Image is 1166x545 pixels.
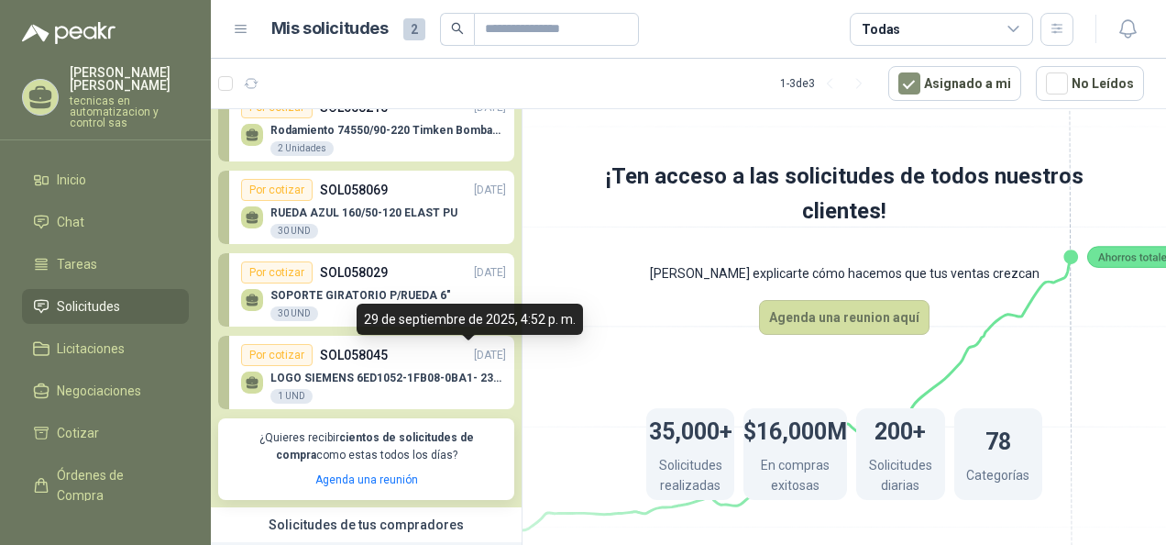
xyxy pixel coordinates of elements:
[270,206,457,219] p: RUEDA AZUL 160/50-120 ELAST PU
[218,253,514,327] a: Por cotizarSOL058029[DATE] SOPORTE GIRATORIO P/RUEDA 6"30 UND
[270,141,334,156] div: 2 Unidades
[474,182,506,199] p: [DATE]
[856,455,944,500] p: Solicitudes diarias
[22,331,189,366] a: Licitaciones
[270,372,506,384] p: LOGO SIEMENS 6ED1052-1FB08-0BA1- 230VAC
[70,95,189,128] p: tecnicas en automatizacion y control sas
[70,66,189,92] p: [PERSON_NAME] [PERSON_NAME]
[22,247,189,282] a: Tareas
[743,455,847,500] p: En compras exitosas
[57,170,86,190] span: Inicio
[649,409,732,450] h1: 35,000+
[22,416,189,450] a: Cotizar
[229,429,503,464] p: ¿Quieres recibir como estas todos los días?
[403,18,425,40] span: 2
[646,455,734,500] p: Solicitudes realizadas
[320,180,388,200] p: SOL058069
[985,419,1011,460] h1: 78
[218,336,514,409] a: Por cotizarSOL058045[DATE] LOGO SIEMENS 6ED1052-1FB08-0BA1- 230VAC1 UND
[270,389,313,404] div: 1 UND
[57,339,125,359] span: Licitaciones
[276,431,474,462] b: cientos de solicitudes de compra
[22,162,189,197] a: Inicio
[57,212,84,232] span: Chat
[315,473,418,486] a: Agenda una reunión
[211,507,522,542] div: Solicitudes de tus compradores
[270,224,318,239] div: 30 UND
[57,254,97,274] span: Tareas
[474,347,506,364] p: [DATE]
[218,171,514,244] a: Por cotizarSOL058069[DATE] RUEDA AZUL 160/50-120 ELAST PU30 UND
[22,373,189,408] a: Negociaciones
[218,88,514,161] a: Por cotizarSOL058215[DATE] Rodamiento 74550/90-220 Timken BombaVG402 Unidades
[1036,66,1144,101] button: No Leídos
[966,465,1029,490] p: Categorías
[22,289,189,324] a: Solicitudes
[888,66,1021,101] button: Asignado a mi
[357,304,583,335] div: 29 de septiembre de 2025, 4:52 p. m.
[270,306,318,321] div: 30 UND
[320,345,388,365] p: SOL058045
[270,124,506,137] p: Rodamiento 74550/90-220 Timken BombaVG40
[22,22,115,44] img: Logo peakr
[862,19,900,39] div: Todas
[474,264,506,282] p: [DATE]
[270,289,451,302] p: SOPORTE GIRATORIO P/RUEDA 6"
[874,409,926,450] h1: 200+
[241,261,313,284] div: Por cotizar
[57,381,141,401] span: Negociaciones
[22,205,189,239] a: Chat
[57,465,171,506] span: Órdenes de Compra
[271,16,389,42] h1: Mis solicitudes
[320,262,388,283] p: SOL058029
[57,296,120,317] span: Solicitudes
[759,300,929,335] button: Agenda una reunion aquí
[211,58,522,507] div: Ocultar SolicitudesPor cotizarSOL058215[DATE] Rodamiento 74550/90-220 Timken BombaVG402 UnidadesP...
[451,22,464,35] span: search
[57,423,99,443] span: Cotizar
[241,179,313,201] div: Por cotizar
[780,69,874,98] div: 1 - 3 de 3
[743,409,847,450] h1: $16,000M
[241,344,313,366] div: Por cotizar
[22,458,189,513] a: Órdenes de Compra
